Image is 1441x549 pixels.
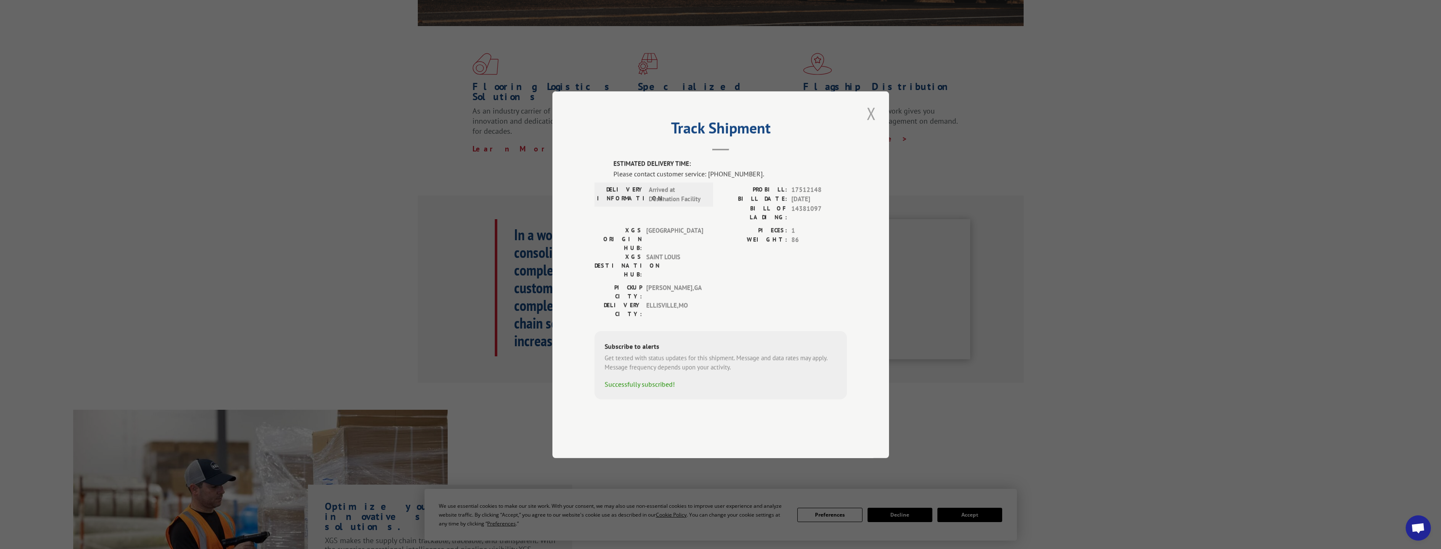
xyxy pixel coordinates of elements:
label: ESTIMATED DELIVERY TIME: [613,159,847,169]
label: PICKUP CITY: [594,283,642,300]
span: ELLISVILLE , MO [646,300,703,318]
label: PIECES: [721,225,787,235]
label: BILL DATE: [721,194,787,204]
span: [GEOGRAPHIC_DATA] [646,225,703,252]
span: SAINT LOUIS [646,252,703,278]
div: Please contact customer service: [PHONE_NUMBER]. [613,168,847,178]
label: DELIVERY INFORMATION: [597,185,645,204]
a: Open chat [1406,515,1431,541]
label: XGS DESTINATION HUB: [594,252,642,278]
span: [PERSON_NAME] , GA [646,283,703,300]
div: Get texted with status updates for this shipment. Message and data rates may apply. Message frequ... [605,353,837,372]
button: Close modal [864,102,878,125]
span: 1 [791,225,847,235]
span: Arrived at Destination Facility [649,185,706,204]
span: [DATE] [791,194,847,204]
span: 17512148 [791,185,847,194]
span: 14381097 [791,204,847,221]
span: 86 [791,235,847,245]
div: Successfully subscribed! [605,379,837,389]
label: BILL OF LADING: [721,204,787,221]
label: WEIGHT: [721,235,787,245]
h2: Track Shipment [594,122,847,138]
div: Subscribe to alerts [605,341,837,353]
label: DELIVERY CITY: [594,300,642,318]
label: PROBILL: [721,185,787,194]
label: XGS ORIGIN HUB: [594,225,642,252]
